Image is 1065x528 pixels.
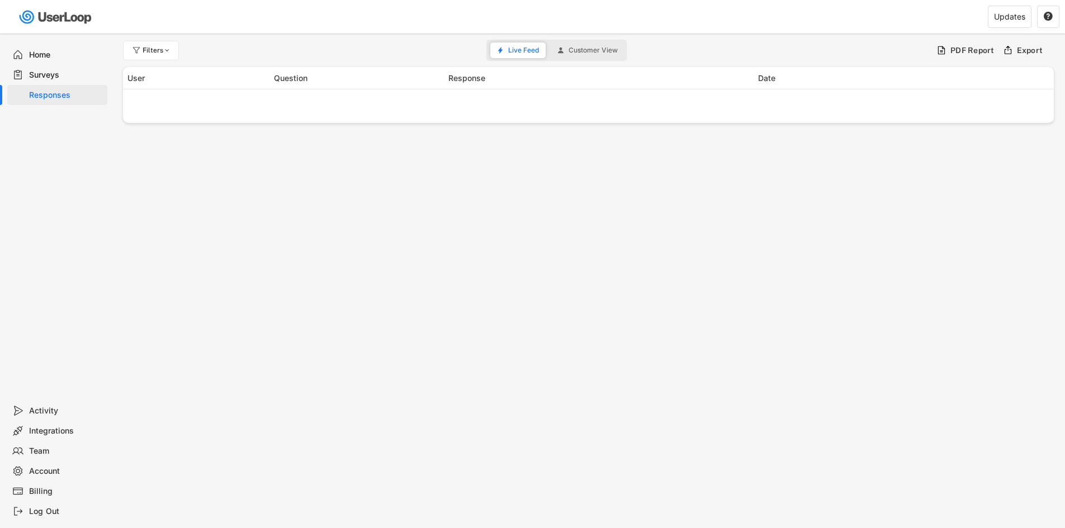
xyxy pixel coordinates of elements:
[569,47,618,54] span: Customer View
[29,506,103,517] div: Log Out
[29,90,103,101] div: Responses
[950,45,995,55] div: PDF Report
[127,72,267,84] div: User
[1017,45,1043,55] div: Export
[551,42,624,58] button: Customer View
[29,406,103,416] div: Activity
[448,72,751,84] div: Response
[29,486,103,497] div: Billing
[1043,12,1053,22] button: 
[143,47,172,54] div: Filters
[490,42,546,58] button: Live Feed
[508,47,539,54] span: Live Feed
[994,13,1025,21] div: Updates
[274,72,442,84] div: Question
[17,6,96,28] img: userloop-logo-01.svg
[29,446,103,456] div: Team
[29,50,103,60] div: Home
[758,72,1050,84] div: Date
[29,70,103,80] div: Surveys
[1044,11,1053,21] text: 
[29,466,103,477] div: Account
[29,426,103,436] div: Integrations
